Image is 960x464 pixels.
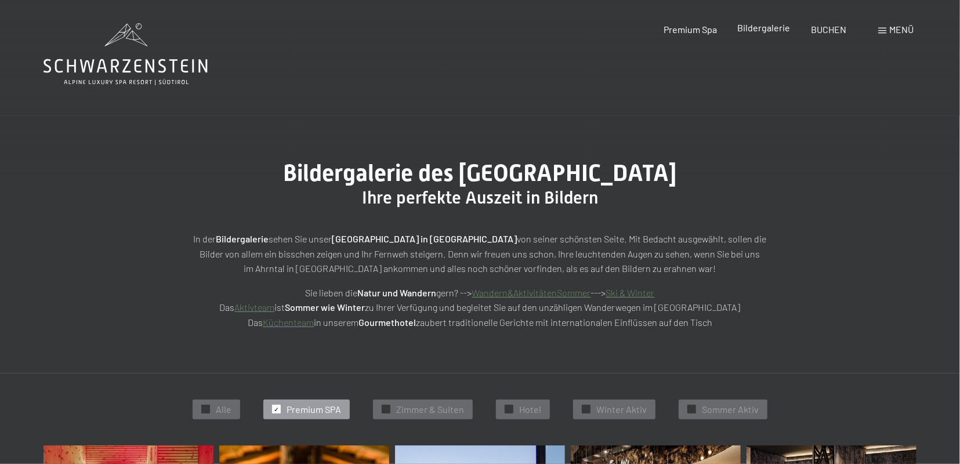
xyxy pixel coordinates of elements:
[664,24,717,35] a: Premium Spa
[216,403,231,416] span: Alle
[204,405,208,414] span: ✓
[596,403,647,416] span: Winter Aktiv
[889,24,914,35] span: Menü
[274,405,279,414] span: ✓
[332,233,517,244] strong: [GEOGRAPHIC_DATA] in [GEOGRAPHIC_DATA]
[606,287,655,298] a: Ski & Winter
[738,22,791,33] a: Bildergalerie
[287,403,341,416] span: Premium SPA
[519,403,541,416] span: Hotel
[284,159,677,187] span: Bildergalerie des [GEOGRAPHIC_DATA]
[584,405,589,414] span: ✓
[811,24,846,35] a: BUCHEN
[216,233,269,244] strong: Bildergalerie
[472,287,591,298] a: Wandern&AktivitätenSommer
[190,231,770,276] p: In der sehen Sie unser von seiner schönsten Seite. Mit Bedacht ausgewählt, sollen die Bilder von ...
[358,317,416,328] strong: Gourmethotel
[384,405,389,414] span: ✓
[190,285,770,330] p: Sie lieben die gern? --> ---> Das ist zu Ihrer Verfügung und begleitet Sie auf den unzähligen Wan...
[507,405,512,414] span: ✓
[690,405,694,414] span: ✓
[702,403,759,416] span: Sommer Aktiv
[362,187,598,208] span: Ihre perfekte Auszeit in Bildern
[263,317,314,328] a: Küchenteam
[235,302,275,313] a: Aktivteam
[358,287,437,298] strong: Natur und Wandern
[285,302,365,313] strong: Sommer wie Winter
[396,403,464,416] span: Zimmer & Suiten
